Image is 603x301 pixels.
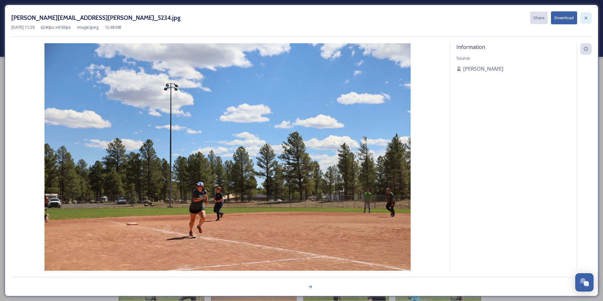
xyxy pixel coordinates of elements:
[456,55,470,61] span: Source
[463,65,503,73] span: [PERSON_NAME]
[456,44,485,50] span: Information
[575,273,594,292] button: Open Chat
[530,12,548,24] button: Share
[551,11,577,24] button: Download
[105,24,121,30] span: 12.48 MB
[11,13,181,22] h3: [PERSON_NAME][EMAIL_ADDRESS][PERSON_NAME]_5234.jpg
[41,24,71,30] span: 6240 px x 4160 px
[11,24,34,30] span: [DATE] 11:29
[11,43,443,287] img: Sarah.holditch%40flagstaffaz.gov-IMG_5234.jpg
[77,24,98,30] span: image/jpeg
